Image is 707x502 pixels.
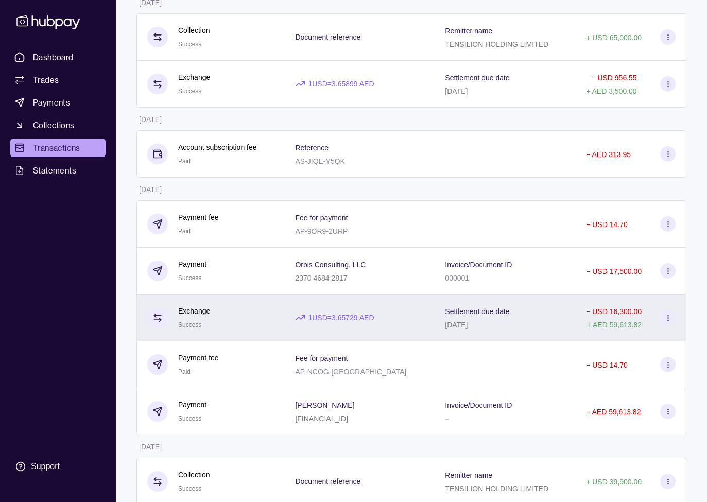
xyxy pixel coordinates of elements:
[178,321,201,328] span: Success
[178,305,210,317] p: Exchange
[178,469,210,480] p: Collection
[445,471,492,479] p: Remitter name
[445,87,468,95] p: [DATE]
[586,87,636,95] p: + AED 3,500.00
[178,485,201,492] span: Success
[445,274,469,282] p: 000001
[586,150,631,159] p: − AED 313.95
[295,214,348,222] p: Fee for payment
[139,115,162,124] p: [DATE]
[139,185,162,194] p: [DATE]
[178,352,219,363] p: Payment fee
[295,477,360,486] p: Document reference
[445,401,512,409] p: Invoice/Document ID
[178,228,191,235] span: Paid
[295,354,348,362] p: Fee for payment
[586,267,642,275] p: − USD 17,500.00
[586,361,628,369] p: − USD 14.70
[178,258,206,270] p: Payment
[33,51,74,63] span: Dashboard
[586,220,628,229] p: − USD 14.70
[445,484,548,493] p: TENSILION HOLDING LIMITED
[591,74,636,82] p: − USD 956.55
[31,461,60,472] div: Support
[139,443,162,451] p: [DATE]
[295,261,366,269] p: Orbis Consulting, LLC
[178,415,201,422] span: Success
[586,478,642,486] p: + USD 39,900.00
[445,307,509,316] p: Settlement due date
[178,142,257,153] p: Account subscription fee
[178,212,219,223] p: Payment fee
[445,40,548,48] p: TENSILION HOLDING LIMITED
[33,164,76,177] span: Statements
[178,368,191,375] span: Paid
[295,368,406,376] p: AP-NCOG-[GEOGRAPHIC_DATA]
[10,139,106,157] a: Transactions
[295,33,360,41] p: Document reference
[445,261,512,269] p: Invoice/Document ID
[587,321,642,329] p: + AED 59,613.82
[445,74,509,82] p: Settlement due date
[10,456,106,477] a: Support
[178,399,206,410] p: Payment
[10,93,106,112] a: Payments
[33,119,74,131] span: Collections
[295,274,347,282] p: 2370 4684 2817
[308,312,374,323] p: 1 USD = 3.65729 AED
[33,74,59,86] span: Trades
[295,157,344,165] p: AS-JIQE-Y5QK
[586,408,641,416] p: − AED 59,613.82
[445,414,449,423] p: –
[308,78,374,90] p: 1 USD = 3.65899 AED
[295,401,354,409] p: [PERSON_NAME]
[10,71,106,89] a: Trades
[10,48,106,66] a: Dashboard
[586,307,642,316] p: − USD 16,300.00
[295,144,329,152] p: Reference
[586,33,642,42] p: + USD 65,000.00
[445,27,492,35] p: Remitter name
[10,161,106,180] a: Statements
[178,25,210,36] p: Collection
[178,41,201,48] span: Success
[178,72,210,83] p: Exchange
[178,158,191,165] span: Paid
[33,96,70,109] span: Payments
[10,116,106,134] a: Collections
[33,142,80,154] span: Transactions
[445,321,468,329] p: [DATE]
[178,274,201,282] span: Success
[295,414,348,423] p: [FINANCIAL_ID]
[295,227,348,235] p: AP-9OR9-2URP
[178,88,201,95] span: Success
